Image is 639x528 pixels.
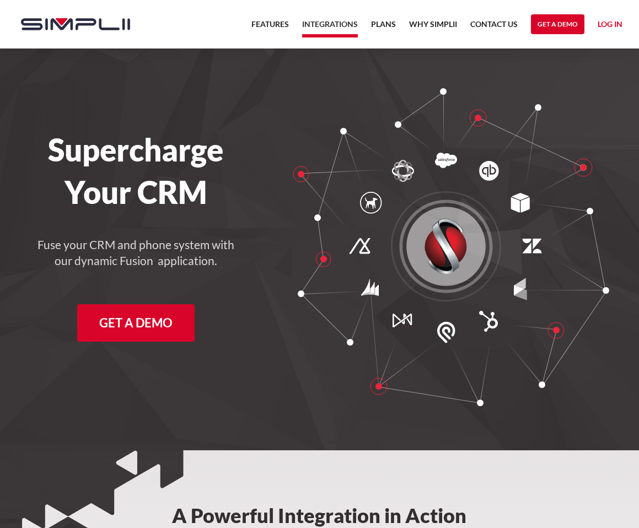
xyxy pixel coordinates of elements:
[36,237,235,269] h4: Fuse your CRM and phone system with our dynamic Fusion application.
[302,18,358,37] a: Integrations
[251,18,289,37] a: Features
[371,18,396,37] a: Plans
[10,131,261,168] h1: Supercharge
[21,18,130,30] img: Simplii
[598,18,622,34] a: Log in
[10,174,261,211] h1: Your CRM
[77,304,195,342] a: Get a Demo
[531,14,584,34] a: Get a Demo
[470,18,518,37] a: Contact US
[409,18,457,37] a: Why Simplii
